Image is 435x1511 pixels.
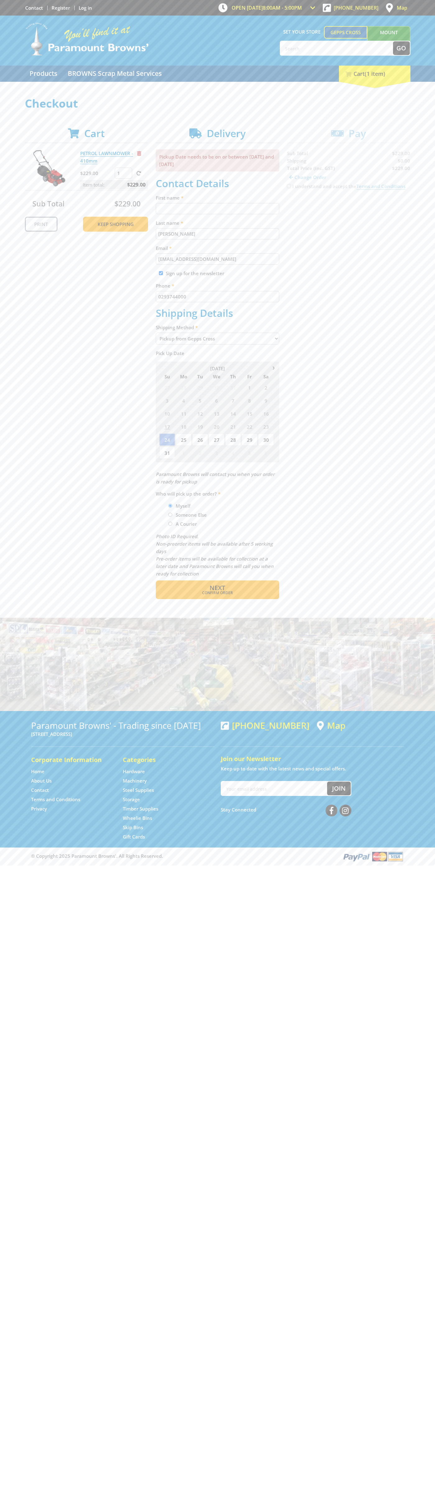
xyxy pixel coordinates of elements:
span: 16 [258,407,274,420]
label: Last name [156,219,279,227]
a: Go to the Hardware page [123,768,145,775]
span: 28 [225,433,241,446]
span: 20 [209,420,224,433]
button: Go [393,41,410,55]
span: 22 [242,420,257,433]
span: 6 [209,394,224,407]
span: 3 [159,394,175,407]
h5: Corporate Information [31,755,110,764]
span: [DATE] [210,365,225,372]
label: Someone Else [174,510,209,520]
span: 15 [242,407,257,420]
label: Pick Up Date [156,349,279,357]
span: 30 [258,433,274,446]
span: Delivery [207,127,246,140]
span: $229.00 [114,199,141,209]
span: Su [159,372,175,381]
a: Go to the Home page [31,768,44,775]
div: [PHONE_NUMBER] [221,720,309,730]
input: Please select who will pick up the order. [168,522,172,526]
label: Phone [156,282,279,289]
span: 29 [192,381,208,394]
input: Your email address [221,782,327,795]
a: Go to the Timber Supplies page [123,806,158,812]
span: 14 [225,407,241,420]
p: Pickup Date needs to be on or between [DATE] and [DATE] [156,150,279,171]
input: Please enter your last name. [156,228,279,239]
span: Fr [242,372,257,381]
div: Cart [339,66,410,82]
a: Go to the BROWNS Scrap Metal Services page [63,66,166,82]
span: 13 [209,407,224,420]
a: Go to the Terms and Conditions page [31,796,80,803]
span: 28 [176,381,192,394]
a: Go to the Contact page [25,5,43,11]
h3: Paramount Browns' - Trading since [DATE] [31,720,215,730]
div: Stay Connected [221,802,351,817]
label: Email [156,244,279,252]
a: Go to the Machinery page [123,778,147,784]
span: 5 [192,394,208,407]
span: Sub Total [32,199,64,209]
span: 21 [225,420,241,433]
label: First name [156,194,279,201]
span: Sa [258,372,274,381]
p: [STREET_ADDRESS] [31,730,215,738]
a: Go to the Steel Supplies page [123,787,154,793]
a: Gepps Cross [324,26,367,39]
label: Who will pick up the order? [156,490,279,497]
img: Paramount Browns' [25,22,149,56]
label: Myself [174,501,192,511]
span: 29 [242,433,257,446]
h5: Categories [123,755,202,764]
span: Cart [84,127,105,140]
a: PETROL LAWNMOWER - 410mm [80,150,133,164]
button: Next Confirm order [156,580,279,599]
span: 2 [192,446,208,459]
em: Photo ID Required. Non-preorder items will be available after 5 working days Pre-order items will... [156,533,274,577]
span: Mo [176,372,192,381]
a: Go to the Skip Bins page [123,824,143,831]
a: Go to the Contact page [31,787,49,793]
span: Confirm order [169,591,266,595]
select: Please select a shipping method. [156,333,279,344]
span: 4 [176,394,192,407]
span: $229.00 [127,180,146,189]
h2: Shipping Details [156,307,279,319]
span: 10 [159,407,175,420]
span: 9 [258,394,274,407]
a: Go to the Storage page [123,796,140,803]
span: 26 [192,433,208,446]
span: (1 item) [365,70,385,77]
span: 17 [159,420,175,433]
p: $229.00 [80,169,113,177]
span: 3 [209,446,224,459]
input: Please select who will pick up the order. [168,504,172,508]
span: 7 [225,394,241,407]
span: 2 [258,381,274,394]
span: 31 [159,446,175,459]
label: Sign up for the newsletter [166,270,224,276]
span: Tu [192,372,208,381]
span: 18 [176,420,192,433]
input: Please select who will pick up the order. [168,513,172,517]
input: Please enter your telephone number. [156,291,279,302]
input: Please enter your first name. [156,203,279,214]
a: Print [25,217,58,232]
span: 27 [159,381,175,394]
em: Paramount Browns will contact you when your order is ready for pickup [156,471,275,485]
span: 8:00am - 5:00pm [263,4,302,11]
img: PayPal, Mastercard, Visa accepted [342,851,404,862]
label: A Courier [174,519,199,529]
a: Keep Shopping [83,217,148,232]
a: Go to the About Us page [31,778,52,784]
span: 19 [192,420,208,433]
a: Go to the Products page [25,66,62,82]
a: Mount [PERSON_NAME] [367,26,410,50]
h5: Join our Newsletter [221,755,404,763]
a: View a map of Gepps Cross location [317,720,345,731]
span: 8 [242,394,257,407]
p: Item total: [80,180,148,189]
span: 24 [159,433,175,446]
h2: Contact Details [156,178,279,189]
